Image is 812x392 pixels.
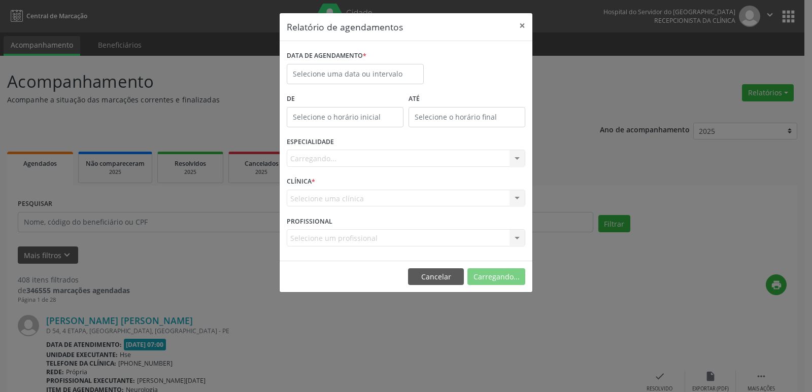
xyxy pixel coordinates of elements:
[287,134,334,150] label: ESPECIALIDADE
[287,107,403,127] input: Selecione o horário inicial
[467,268,525,286] button: Carregando...
[287,64,424,84] input: Selecione uma data ou intervalo
[287,48,366,64] label: DATA DE AGENDAMENTO
[409,91,525,107] label: ATÉ
[287,213,332,229] label: PROFISSIONAL
[408,268,464,286] button: Cancelar
[287,174,315,190] label: CLÍNICA
[287,91,403,107] label: De
[512,13,532,38] button: Close
[287,20,403,33] h5: Relatório de agendamentos
[409,107,525,127] input: Selecione o horário final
